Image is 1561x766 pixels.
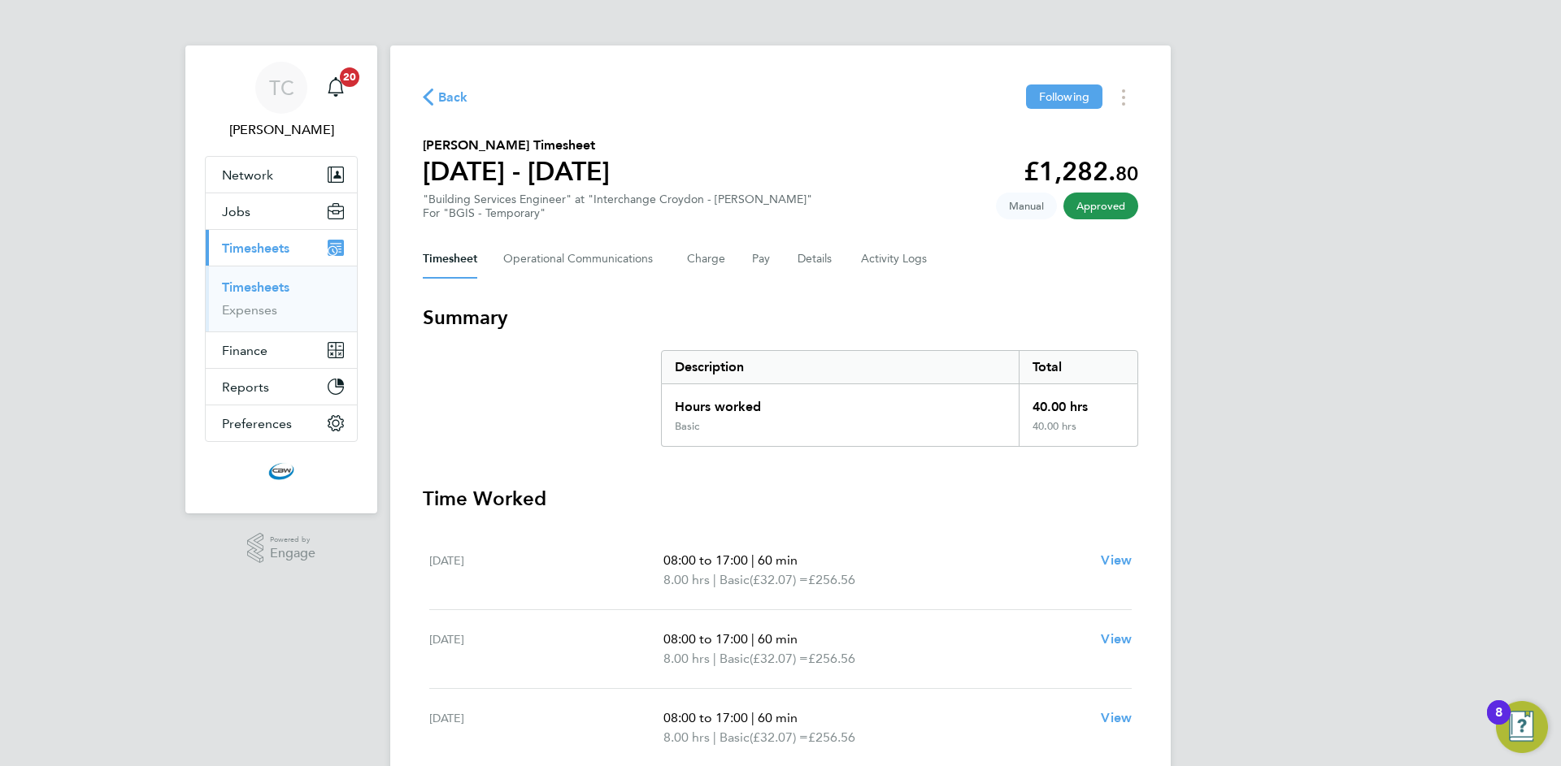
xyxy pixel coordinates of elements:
img: cbwstaffingsolutions-logo-retina.png [268,458,294,484]
span: (£32.07) = [750,572,808,587]
button: Timesheets [206,230,357,266]
span: | [713,729,716,745]
span: Finance [222,343,267,358]
a: View [1101,708,1132,728]
span: Basic [720,570,750,590]
div: 40.00 hrs [1019,384,1137,420]
button: Following [1026,84,1102,109]
button: Pay [752,240,772,279]
span: 8.00 hrs [663,572,710,587]
span: 60 min [758,710,798,725]
span: Basic [720,649,750,669]
span: | [751,552,754,568]
a: Expenses [222,302,277,318]
span: 20 [340,67,359,87]
nav: Main navigation [185,45,377,513]
a: Go to home page [205,458,358,484]
div: [DATE] [429,630,663,669]
div: Description [662,351,1019,383]
button: Charge [687,240,726,279]
a: 20 [320,62,352,114]
span: 8.00 hrs [663,651,710,666]
button: Network [206,157,357,193]
h3: Summary [423,305,1138,331]
span: | [751,710,754,725]
span: £256.56 [808,651,855,666]
span: 80 [1115,162,1138,185]
div: "Building Services Engineer" at "Interchange Croydon - [PERSON_NAME]" [423,193,812,220]
span: Following [1039,89,1089,104]
button: Back [423,87,468,107]
button: Activity Logs [861,240,929,279]
h3: Time Worked [423,486,1138,512]
a: Powered byEngage [247,533,316,564]
span: £256.56 [808,729,855,745]
span: | [751,631,754,647]
button: Timesheet [423,240,477,279]
div: 40.00 hrs [1019,420,1137,446]
a: Timesheets [222,279,289,295]
div: [DATE] [429,551,663,590]
div: For "BGIS - Temporary" [423,206,812,220]
span: Tom Cheek [205,120,358,140]
span: Jobs [222,204,250,219]
div: 8 [1495,712,1502,734]
span: Back [438,88,468,107]
div: Basic [675,420,699,433]
span: View [1101,631,1132,647]
a: View [1101,551,1132,570]
span: Preferences [222,416,292,431]
div: Total [1019,351,1137,383]
span: View [1101,710,1132,725]
span: Basic [720,728,750,747]
span: Powered by [270,533,315,547]
span: This timesheet has been approved. [1063,193,1138,219]
button: Reports [206,369,357,405]
h2: [PERSON_NAME] Timesheet [423,136,610,155]
span: Reports [222,379,269,395]
a: View [1101,630,1132,649]
button: Preferences [206,405,357,441]
span: | [713,651,716,666]
span: Network [222,167,273,183]
span: 08:00 to 17:00 [663,552,748,568]
span: 08:00 to 17:00 [663,631,748,647]
span: 8.00 hrs [663,729,710,745]
span: (£32.07) = [750,729,808,745]
div: Hours worked [662,384,1019,420]
span: Timesheets [222,240,289,256]
button: Operational Communications [503,240,661,279]
span: 60 min [758,552,798,568]
button: Details [798,240,835,279]
span: This timesheet was manually created. [996,193,1057,219]
div: Timesheets [206,266,357,331]
span: 60 min [758,631,798,647]
span: 08:00 to 17:00 [663,710,748,725]
div: Summary [661,350,1138,447]
span: (£32.07) = [750,651,808,666]
div: [DATE] [429,708,663,747]
span: View [1101,552,1132,568]
span: Engage [270,547,315,560]
span: TC [269,77,294,98]
span: £256.56 [808,572,855,587]
app-decimal: £1,282. [1024,156,1138,187]
button: Timesheets Menu [1109,84,1138,110]
h1: [DATE] - [DATE] [423,155,610,188]
a: TC[PERSON_NAME] [205,62,358,140]
button: Finance [206,332,357,368]
button: Jobs [206,193,357,229]
button: Open Resource Center, 8 new notifications [1496,701,1548,753]
span: | [713,572,716,587]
